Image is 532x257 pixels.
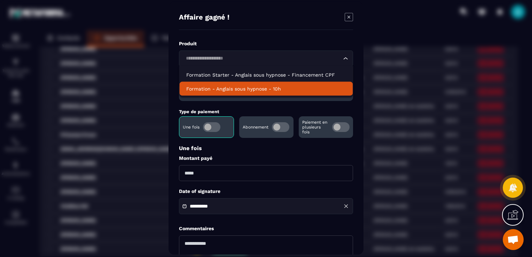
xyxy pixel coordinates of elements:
[179,225,214,232] label: Commentaires
[179,50,353,67] div: Search for option
[243,125,268,130] p: Abonnement
[302,120,329,134] p: Paiement en plusieurs fois
[179,40,353,47] label: Produit
[179,155,353,162] label: Montant payé
[186,71,346,78] p: Formation Starter - Anglais sous hypnose - Financement CPF
[503,229,524,250] div: Ouvrir le chat
[186,85,346,92] p: Formation - Anglais sous hypnose - 10h
[183,55,342,62] input: Search for option
[183,125,199,130] p: Une fois
[179,145,353,151] p: Une fois
[179,109,219,114] label: Type de paiement
[179,188,353,195] label: Date of signature
[179,13,229,23] h4: Affaire gagné !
